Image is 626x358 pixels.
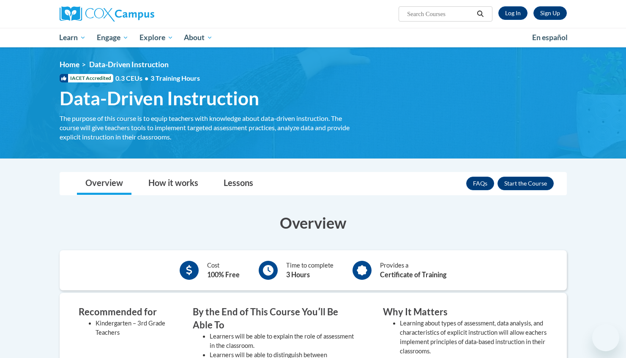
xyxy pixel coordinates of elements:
[60,60,79,69] a: Home
[383,306,548,319] h3: Why It Matters
[207,261,240,280] div: Cost
[60,87,259,109] span: Data-Driven Instruction
[498,6,528,20] a: Log In
[139,33,173,43] span: Explore
[474,9,487,19] button: Search
[60,6,220,22] a: Cox Campus
[286,261,334,280] div: Time to complete
[54,28,92,47] a: Learn
[380,261,446,280] div: Provides a
[527,29,573,46] a: En español
[97,33,128,43] span: Engage
[215,172,262,195] a: Lessons
[380,271,446,279] b: Certificate of Training
[406,9,474,19] input: Search Courses
[60,114,351,142] div: The purpose of this course is to equip teachers with knowledge about data-driven instruction. The...
[178,28,218,47] a: About
[145,74,148,82] span: •
[193,306,358,332] h3: By the End of This Course Youʹll Be Able To
[60,212,567,233] h3: Overview
[115,74,200,83] span: 0.3 CEUs
[91,28,134,47] a: Engage
[89,60,169,69] span: Data-Driven Instruction
[207,271,240,279] b: 100% Free
[60,6,154,22] img: Cox Campus
[532,33,568,42] span: En español
[96,319,167,337] li: Kindergarten – 3rd Grade Teachers
[400,319,548,356] li: Learning about types of assessment, data analysis, and characteristics of explicit instruction wi...
[140,172,207,195] a: How it works
[466,177,494,190] a: FAQs
[210,332,358,350] li: Learners will be able to explain the role of assessment in the classroom.
[59,33,86,43] span: Learn
[286,271,310,279] b: 3 Hours
[134,28,179,47] a: Explore
[47,28,580,47] div: Main menu
[533,6,567,20] a: Register
[77,172,131,195] a: Overview
[592,324,619,351] iframe: Button to launch messaging window
[150,74,200,82] span: 3 Training Hours
[184,33,213,43] span: About
[498,177,554,190] button: Enroll
[60,74,113,82] span: IACET Accredited
[79,306,167,319] h3: Recommended for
